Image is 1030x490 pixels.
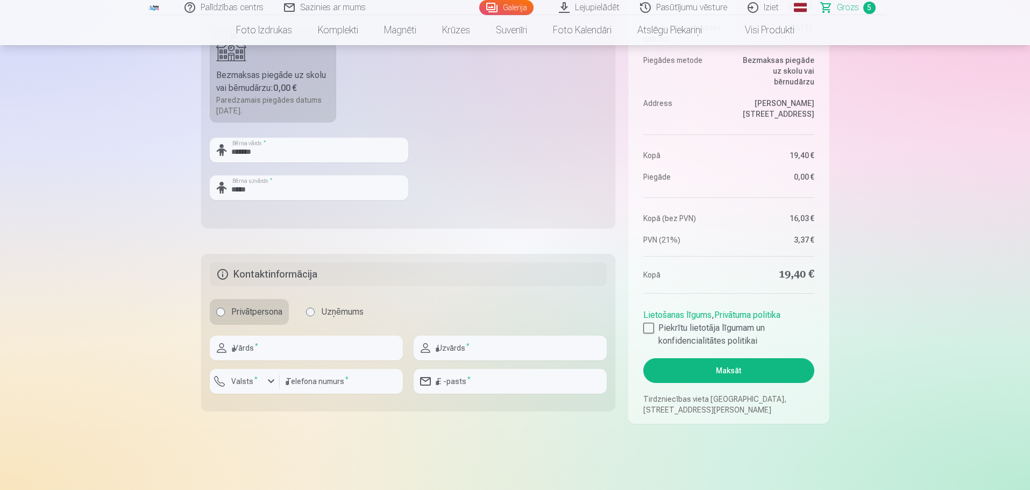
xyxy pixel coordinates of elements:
p: Tirdzniecības vieta [GEOGRAPHIC_DATA], [STREET_ADDRESS][PERSON_NAME] [643,394,814,415]
a: Privātuma politika [714,310,780,320]
dt: Kopā (bez PVN) [643,213,723,224]
b: 0,00 € [273,83,297,93]
dd: 19,40 € [734,267,814,282]
dt: Piegāde [643,172,723,182]
dt: Kopā [643,267,723,282]
label: Privātpersona [210,299,289,325]
a: Atslēgu piekariņi [624,15,715,45]
a: Krūzes [429,15,483,45]
dd: 0,00 € [734,172,814,182]
dd: 16,03 € [734,213,814,224]
input: Privātpersona [216,308,225,316]
h5: Kontaktinformācija [210,262,607,286]
div: Paredzamais piegādes datums [DATE]. [216,95,330,116]
a: Foto izdrukas [223,15,305,45]
dt: PVN (21%) [643,235,723,245]
label: Piekrītu lietotāja līgumam un konfidencialitātes politikai [643,322,814,347]
div: Bezmaksas piegāde uz skolu vai bērnudārzu : [216,69,330,95]
a: Lietošanas līgums [643,310,712,320]
input: Uzņēmums [306,308,315,316]
a: Visi produkti [715,15,807,45]
dt: Address [643,98,723,119]
a: Foto kalendāri [540,15,624,45]
a: Komplekti [305,15,371,45]
button: Maksāt [643,358,814,383]
a: Suvenīri [483,15,540,45]
button: Valsts* [210,369,280,394]
span: Grozs [837,1,859,14]
div: , [643,304,814,347]
dd: [PERSON_NAME][STREET_ADDRESS] [734,98,814,119]
dt: Piegādes metode [643,55,723,87]
label: Uzņēmums [300,299,370,325]
dd: 3,37 € [734,235,814,245]
dd: 19,40 € [734,150,814,161]
a: Magnēti [371,15,429,45]
span: 5 [863,2,876,14]
dt: Kopā [643,150,723,161]
img: /fa1 [148,4,160,11]
label: Valsts [227,376,262,387]
dd: Bezmaksas piegāde uz skolu vai bērnudārzu [734,55,814,87]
